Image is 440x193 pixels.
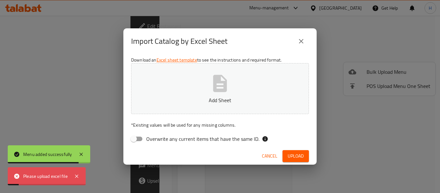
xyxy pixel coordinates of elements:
div: Download an to see the instructions and required format. [123,54,317,148]
button: Add Sheet [131,63,309,114]
h2: Import Catalog by Excel Sheet [131,36,227,46]
svg: If the overwrite option isn't selected, then the items that match an existing ID will be ignored ... [262,136,268,142]
span: Cancel [262,152,277,160]
div: Please upload excel file [23,173,68,180]
button: close [293,34,309,49]
a: Excel sheet template [157,56,197,64]
p: Existing values will be used for any missing columns. [131,122,309,128]
span: Upload [288,152,304,160]
p: Add Sheet [141,96,299,104]
button: Cancel [259,150,280,162]
div: Menu added successfully [23,151,72,158]
button: Upload [282,150,309,162]
span: Overwrite any current items that have the same ID. [146,135,259,143]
